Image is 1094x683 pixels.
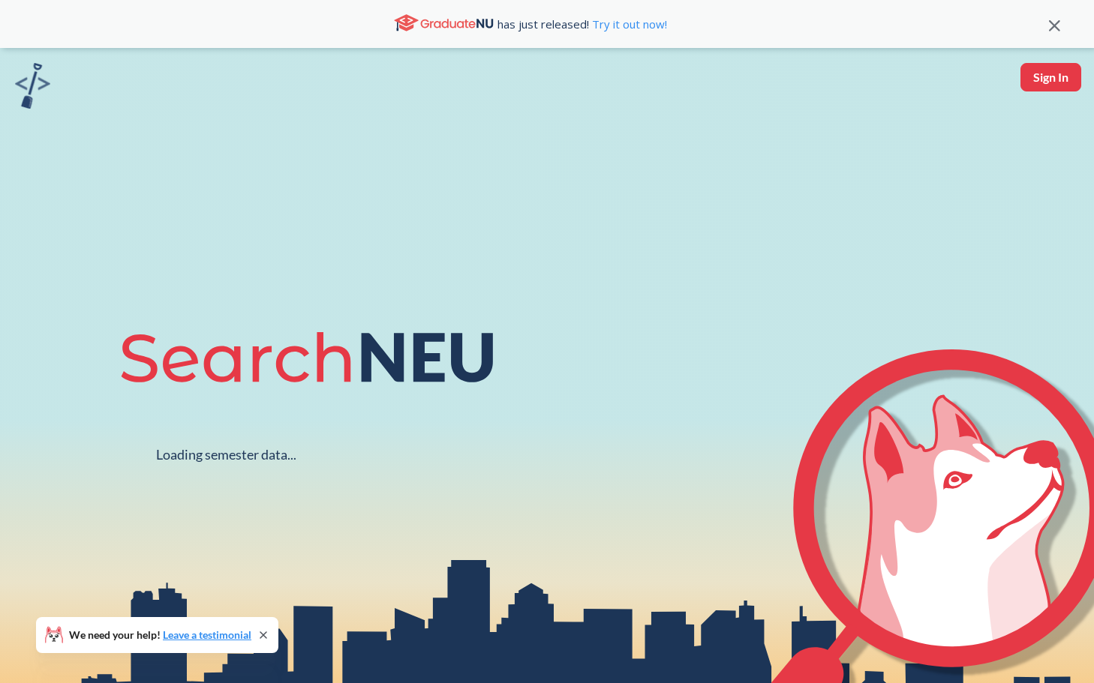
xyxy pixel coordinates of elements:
[156,446,296,463] div: Loading semester data...
[15,63,50,113] a: sandbox logo
[497,16,667,32] span: has just released!
[1020,63,1081,91] button: Sign In
[163,628,251,641] a: Leave a testimonial
[15,63,50,109] img: sandbox logo
[69,630,251,640] span: We need your help!
[589,16,667,31] a: Try it out now!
